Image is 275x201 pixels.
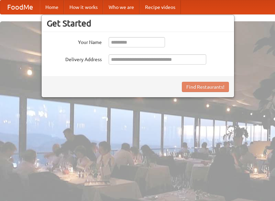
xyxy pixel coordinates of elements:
a: How it works [64,0,103,14]
a: Home [40,0,64,14]
a: Recipe videos [140,0,181,14]
button: Find Restaurants! [182,82,229,92]
label: Your Name [47,37,102,46]
a: Who we are [103,0,140,14]
label: Delivery Address [47,54,102,63]
a: FoodMe [0,0,40,14]
h3: Get Started [47,18,229,29]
